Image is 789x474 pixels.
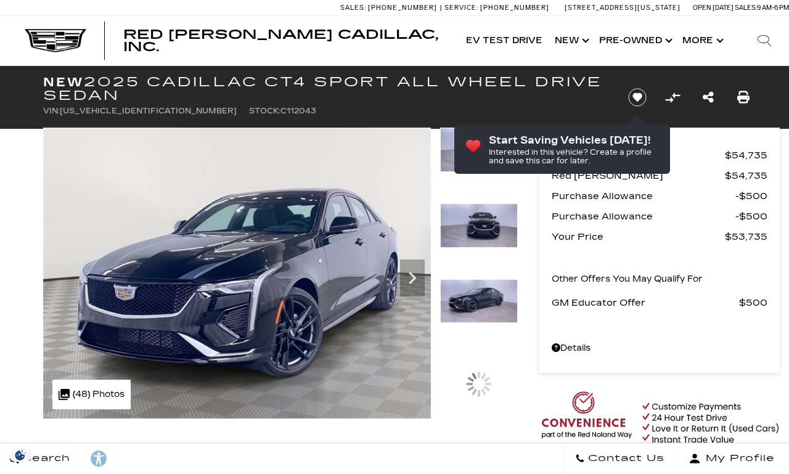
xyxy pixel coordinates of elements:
[725,167,767,184] span: $54,735
[6,449,35,462] img: Opt-Out Icon
[552,340,767,357] a: Details
[735,187,767,205] span: $500
[552,294,739,311] span: GM Educator Offer
[565,4,681,12] a: [STREET_ADDRESS][US_STATE]
[460,16,549,65] a: EV Test Drive
[368,4,437,12] span: [PHONE_NUMBER]
[552,187,767,205] a: Purchase Allowance $500
[565,443,674,474] a: Contact Us
[725,147,767,164] span: $54,735
[552,271,703,288] p: Other Offers You May Qualify For
[757,4,789,12] span: 9 AM-6 PM
[549,16,593,65] a: New
[123,28,448,53] a: Red [PERSON_NAME] Cadillac, Inc.
[480,4,549,12] span: [PHONE_NUMBER]
[737,89,750,106] a: Print this New 2025 Cadillac CT4 Sport All Wheel Drive Sedan
[440,203,518,248] img: New 2025 Black Raven Cadillac Sport image 3
[739,294,767,311] span: $500
[703,89,714,106] a: Share this New 2025 Cadillac CT4 Sport All Wheel Drive Sedan
[400,259,425,296] div: Next
[340,4,440,11] a: Sales: [PHONE_NUMBER]
[735,4,757,12] span: Sales:
[676,16,727,65] button: More
[674,443,789,474] button: Open user profile menu
[43,75,607,102] h1: 2025 Cadillac CT4 Sport All Wheel Drive Sedan
[663,88,682,107] button: Compare vehicle
[552,167,767,184] a: Red [PERSON_NAME] $54,735
[701,450,775,467] span: My Profile
[552,167,725,184] span: Red [PERSON_NAME]
[52,380,131,409] div: (48) Photos
[280,107,316,115] span: C112043
[440,279,518,324] img: New 2025 Black Raven Cadillac Sport image 4
[693,4,734,12] span: Open [DATE]
[440,4,552,11] a: Service: [PHONE_NUMBER]
[6,449,35,462] section: Click to Open Cookie Consent Modal
[552,228,767,245] a: Your Price $53,735
[735,208,767,225] span: $500
[593,16,676,65] a: Pre-Owned
[340,4,366,12] span: Sales:
[585,450,664,467] span: Contact Us
[552,208,767,225] a: Purchase Allowance $500
[19,450,70,467] span: Search
[725,228,767,245] span: $53,735
[552,294,767,311] a: GM Educator Offer $500
[43,107,60,115] span: VIN:
[444,4,478,12] span: Service:
[249,107,280,115] span: Stock:
[440,128,518,172] img: New 2025 Black Raven Cadillac Sport image 2
[43,128,431,419] img: New 2025 Black Raven Cadillac Sport image 1
[123,27,438,54] span: Red [PERSON_NAME] Cadillac, Inc.
[552,147,725,164] span: MSRP
[60,107,237,115] span: [US_VEHICLE_IDENTIFICATION_NUMBER]
[552,147,767,164] a: MSRP $54,735
[552,228,725,245] span: Your Price
[552,208,735,225] span: Purchase Allowance
[25,29,86,52] img: Cadillac Dark Logo with Cadillac White Text
[624,88,651,107] button: Save vehicle
[43,75,84,89] strong: New
[552,187,735,205] span: Purchase Allowance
